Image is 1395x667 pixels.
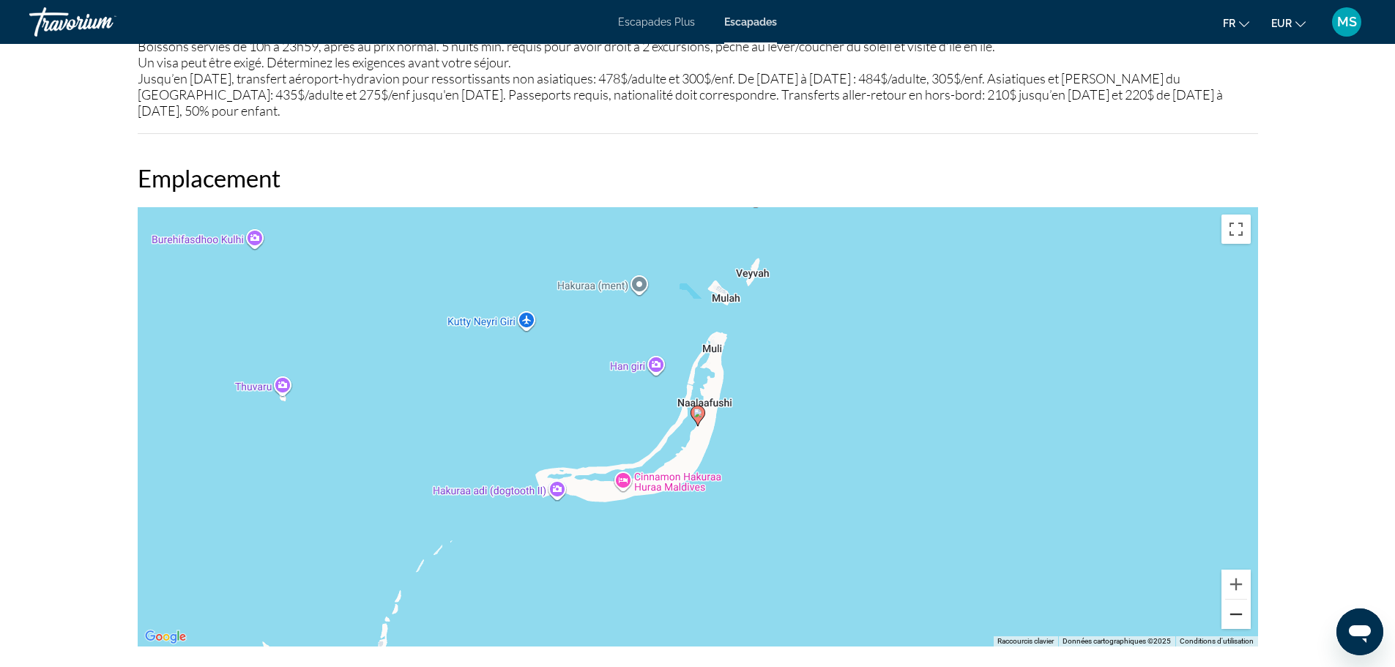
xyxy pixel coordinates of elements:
button: Zoom arrière [1221,600,1251,629]
img: Google [141,627,190,646]
button: Menu utilisateur [1328,7,1366,37]
button: Changer de langue [1223,12,1249,34]
font: MS [1337,14,1357,29]
h2: Emplacement [138,163,1258,193]
button: Changer de devise [1271,12,1306,34]
button: Raccourcis clavier [997,636,1054,646]
span: Données cartographiques ©2025 [1063,637,1171,645]
font: fr [1223,18,1235,29]
button: Zoom avant [1221,570,1251,599]
font: EUR [1271,18,1292,29]
a: Escapades Plus [618,16,695,28]
iframe: Bouton de lancement de la fenêtre de messagerie [1336,608,1383,655]
button: Passer en plein écran [1221,215,1251,244]
a: Ouvrir cette zone dans Google Maps (dans une nouvelle fenêtre) [141,627,190,646]
a: Travorium [29,3,176,41]
a: Escapades [724,16,777,28]
a: Conditions d'utilisation (s'ouvre dans un nouvel onglet) [1180,637,1254,645]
